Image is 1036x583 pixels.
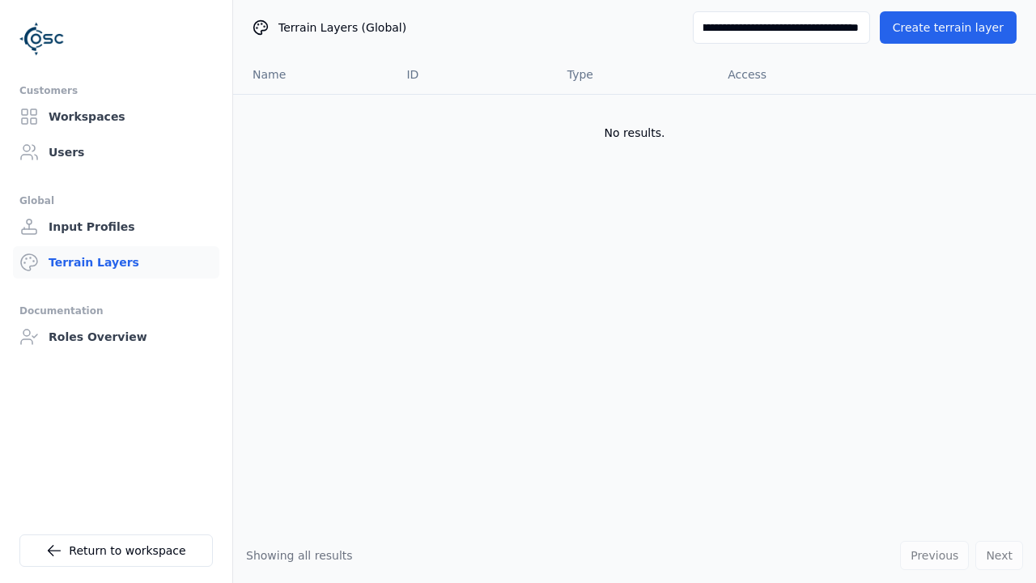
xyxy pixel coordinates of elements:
th: Access [715,55,875,94]
div: Documentation [19,301,213,321]
th: ID [393,55,554,94]
span: Terrain Layers (Global) [278,19,406,36]
a: Input Profiles [13,211,219,243]
a: Roles Overview [13,321,219,353]
div: Global [19,191,213,211]
th: Type [554,55,715,94]
a: Return to workspace [19,534,213,567]
a: Terrain Layers [13,246,219,279]
img: Logo [19,16,65,62]
button: Create terrain layer [880,11,1017,44]
div: Customers [19,81,213,100]
span: Showing all results [246,549,353,562]
td: No results. [233,94,1036,172]
th: Name [233,55,393,94]
a: Workspaces [13,100,219,133]
a: Users [13,136,219,168]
